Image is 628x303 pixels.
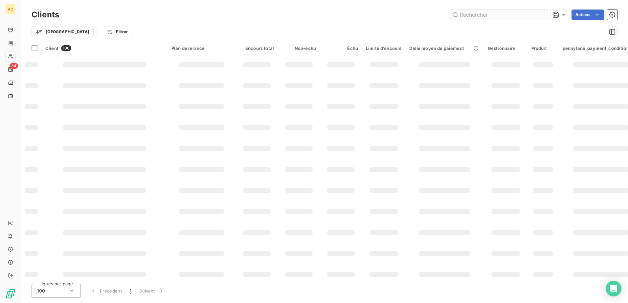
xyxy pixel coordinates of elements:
div: Limite d’encours [366,46,401,51]
span: 1 [130,288,131,294]
img: Logo LeanPay [5,289,16,299]
button: Précédent [86,284,126,298]
span: 100 [61,45,71,51]
div: Open Intercom Messenger [606,281,621,296]
div: Gestionnaire [488,46,524,51]
div: Produit [531,46,555,51]
button: Actions [572,10,604,20]
button: Suivant [135,284,168,298]
div: Encours total [240,46,274,51]
button: [GEOGRAPHIC_DATA] [32,27,94,37]
input: Rechercher [449,10,548,20]
div: AC [5,4,16,14]
div: Non-échu [282,46,316,51]
span: 100 [37,288,45,294]
button: 1 [126,284,135,298]
div: Délai moyen de paiement [409,46,480,51]
a: 34 [5,64,15,75]
div: Échu [324,46,358,51]
span: Client [45,46,58,51]
span: 34 [10,63,18,69]
div: Plan de relance [171,46,232,51]
h3: Clients [32,9,59,21]
button: Filtrer [102,27,132,37]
